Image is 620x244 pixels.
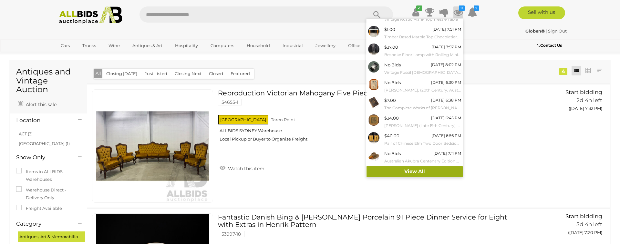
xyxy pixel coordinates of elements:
span: No Bids [384,62,401,67]
div: 4 [559,68,567,75]
a: Hospitality [171,40,202,51]
h4: Location [16,117,68,123]
span: $1.00 [384,27,395,32]
img: 55096-4a.jpg [368,26,379,37]
a: 11 [453,6,463,18]
a: Sell with us [518,6,565,19]
div: [DATE] 7:51 PM [432,26,461,33]
a: [GEOGRAPHIC_DATA] (1) [19,141,70,146]
h1: Antiques and Vintage Auction [16,67,80,94]
a: Watch this item [218,163,266,173]
a: Industrial [278,40,307,51]
a: Reproduction Victorian Mahogany Five Piece Lounge Suite 54655-1 [GEOGRAPHIC_DATA] Taren Point ALL... [223,89,518,147]
a: Computers [206,40,238,51]
small: Timber Based Marble Top Chocolatiers Table [384,34,461,41]
a: Wine [104,40,124,51]
a: Sign Out [548,28,567,34]
h4: Show Only [16,154,68,161]
span: $7.00 [384,98,396,103]
a: Trucks [78,40,100,51]
span: $40.00 [384,133,399,138]
button: Closed [205,69,227,79]
span: No Bids [384,151,401,156]
button: Featured [227,69,254,79]
i: 11 [459,5,465,11]
a: Office [344,40,365,51]
span: $34.00 [384,115,399,121]
a: No Bids [DATE] 8:02 PM Vintage Fossil [DEMOGRAPHIC_DATA] Bangle Watch, ES-2488, Internal Diameter... [367,60,463,77]
a: $7.00 [DATE] 6:38 PM The Complete Works of [PERSON_NAME], [PERSON_NAME], [PERSON_NAME], Early 190... [367,95,463,113]
a: $1.00 [DATE] 7:51 PM Timber Based Marble Top Chocolatiers Table [367,24,463,42]
small: Australian Akubra Centenary Edition Hat, [DATE], Size 54 [384,158,461,165]
img: 55096-5a.jpg [368,132,379,143]
img: 52203-166a.jpg [368,79,379,90]
span: $37.00 [384,44,398,50]
a: Start bidding 2d 4h left ([DATE] 7:32 PM) [528,89,604,114]
a: Household [243,40,274,51]
small: The Complete Works of [PERSON_NAME], [PERSON_NAME], [PERSON_NAME], Early 1900s, Leather Bound Har... [384,104,461,112]
img: 53738-26a.jpg [368,150,379,161]
h4: Category [16,221,68,227]
div: [DATE] 6:30 PM [431,79,461,86]
a: View All [367,166,463,177]
a: Antiques & Art [128,40,167,51]
a: Alert this sale [16,99,58,109]
span: No Bids [384,80,401,85]
strong: Globen [525,28,545,34]
div: Antiques, Art & Memorabilia [18,231,85,242]
small: Pair of Chinese Elm Two Door Bedside Cabinets [384,140,461,147]
label: Warehouse Direct - Delivery Only [16,186,80,201]
button: All [94,69,103,78]
small: Vintage Fossil [DEMOGRAPHIC_DATA] Bangle Watch, ES-2488, Internal Diameter Up to 60mm [384,69,461,76]
span: Start bidding [565,89,602,95]
a: Jewellery [311,40,340,51]
label: Freight Available [16,205,62,212]
small: Vintage Rustic Plank Top Tressle Table [384,16,461,23]
i: 2 [474,5,479,11]
i: ✔ [416,5,422,11]
b: Contact Us [537,43,562,48]
div: [DATE] 7:57 PM [431,44,461,51]
button: Just Listed [141,69,171,79]
div: [DATE] 6:56 PM [431,132,461,139]
span: Alert this sale [24,102,57,107]
a: Globen [525,28,546,34]
img: Allbids.com.au [56,6,126,24]
a: Start bidding 5d 4h left ([DATE] 7:20 PM) [528,213,604,239]
small: [PERSON_NAME] (Late 19th Century), Our [DEMOGRAPHIC_DATA] of [PERSON_NAME], Absolutely Beautiful ... [384,122,461,129]
button: Closing [DATE] [102,69,141,79]
img: 55060-15a.jpg [368,44,379,55]
a: No Bids [DATE] 7:11 PM Australian Akubra Centenary Edition Hat, [DATE], Size 54 [367,148,463,166]
img: 54655-1cc.jpeg [96,90,209,202]
a: $37.00 [DATE] 7:57 PM Bespoke Floor Lamp with Rolling Mining Cart Base [367,42,463,60]
span: | [546,28,547,34]
small: Bespoke Floor Lamp with Rolling Mining Cart Base [384,51,461,58]
a: ACT (3) [19,131,33,136]
small: [PERSON_NAME], (20th Century, Australian, [DATE]-[DATE]), The Flute Players of Puri Suling, Offse... [384,87,461,94]
div: [DATE] 6:45 PM [431,114,461,122]
div: [DATE] 7:11 PM [433,150,461,157]
a: No Bids [DATE] 6:30 PM [PERSON_NAME], (20th Century, Australian, [DATE]-[DATE]), The Flute Player... [367,77,463,95]
img: 55018-3a.jpg [368,97,379,108]
button: Search [361,6,393,23]
a: $40.00 [DATE] 6:56 PM Pair of Chinese Elm Two Door Bedside Cabinets [367,131,463,148]
div: [DATE] 8:02 PM [431,61,461,68]
span: Start bidding [565,213,602,220]
span: Watch this item [226,166,264,171]
label: Items in ALLBIDS Warehouses [16,168,80,183]
img: 53753-14a.jpg [368,114,379,126]
div: [DATE] 6:38 PM [431,97,461,104]
a: ✔ [411,6,420,18]
a: Contact Us [537,42,563,49]
a: Cars [57,40,74,51]
button: Closing Next [171,69,205,79]
a: 2 [468,6,477,18]
a: $34.00 [DATE] 6:45 PM [PERSON_NAME] (Late 19th Century), Our [DEMOGRAPHIC_DATA] of [PERSON_NAME],... [367,113,463,131]
img: 52350-46a.jpg [368,61,379,73]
